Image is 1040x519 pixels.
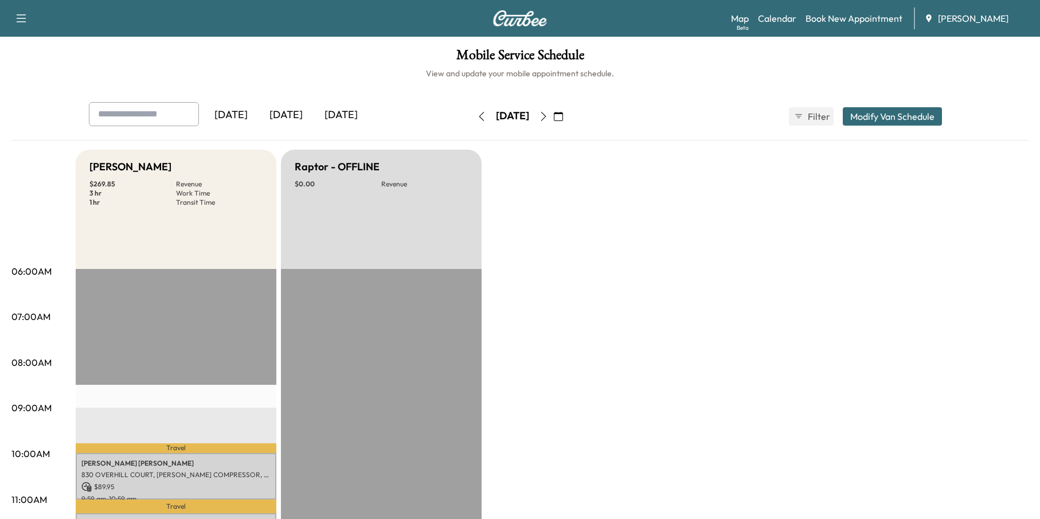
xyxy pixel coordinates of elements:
[76,500,276,513] p: Travel
[11,356,52,369] p: 08:00AM
[496,109,529,123] div: [DATE]
[295,179,381,189] p: $ 0.00
[938,11,1008,25] span: [PERSON_NAME]
[789,107,834,126] button: Filter
[89,189,176,198] p: 3 hr
[314,102,369,128] div: [DATE]
[89,198,176,207] p: 1 hr
[808,110,828,123] span: Filter
[758,11,796,25] a: Calendar
[737,24,749,32] div: Beta
[11,68,1029,79] h6: View and update your mobile appointment schedule.
[492,10,548,26] img: Curbee Logo
[11,48,1029,68] h1: Mobile Service Schedule
[381,179,468,189] p: Revenue
[89,179,176,189] p: $ 269.85
[89,159,171,175] h5: [PERSON_NAME]
[11,310,50,323] p: 07:00AM
[11,264,52,278] p: 06:00AM
[204,102,259,128] div: [DATE]
[11,493,47,506] p: 11:00AM
[81,494,271,504] p: 9:59 am - 10:59 am
[843,107,942,126] button: Modify Van Schedule
[259,102,314,128] div: [DATE]
[295,159,380,175] h5: Raptor - OFFLINE
[176,179,263,189] p: Revenue
[176,198,263,207] p: Transit Time
[11,447,50,461] p: 10:00AM
[81,470,271,479] p: 830 OVERHILL COURT, [PERSON_NAME] COMPRESSOR, [GEOGRAPHIC_DATA], [GEOGRAPHIC_DATA]
[176,189,263,198] p: Work Time
[81,482,271,492] p: $ 89.95
[731,11,749,25] a: MapBeta
[76,443,276,453] p: Travel
[11,401,52,415] p: 09:00AM
[81,459,271,468] p: [PERSON_NAME] [PERSON_NAME]
[806,11,902,25] a: Book New Appointment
